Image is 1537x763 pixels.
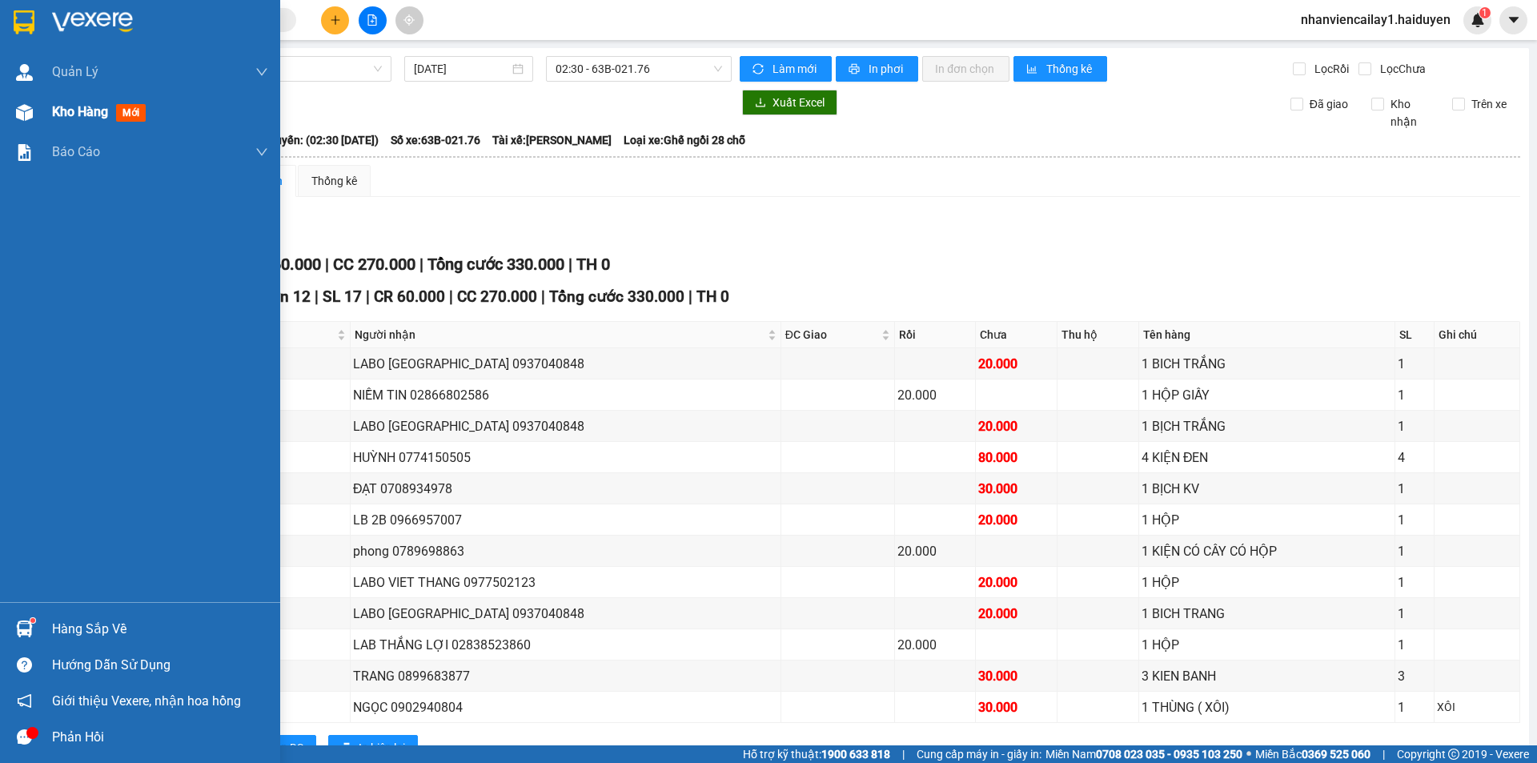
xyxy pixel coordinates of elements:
div: LABO [GEOGRAPHIC_DATA] 0937040848 [353,354,778,374]
div: 30.000 [978,666,1054,686]
span: Kho nhận [1384,95,1440,131]
th: Thu hộ [1057,322,1139,348]
div: LB 2B 0966957007 [353,510,778,530]
img: warehouse-icon [16,64,33,81]
div: Thống kê [311,172,357,190]
span: Xuất Excel [773,94,825,111]
div: 1 BICH TRẮNG [1142,354,1392,374]
div: 1 [1398,572,1431,592]
div: 1 [1398,479,1431,499]
div: 1 [1398,354,1431,374]
span: Kho hàng [52,104,108,119]
span: Báo cáo [52,142,100,162]
div: 20.000 [978,416,1054,436]
span: Người nhận [355,326,764,343]
div: 20.000 [897,385,973,405]
th: Chưa [976,322,1057,348]
div: 20.000 [978,572,1054,592]
span: down [255,66,268,78]
div: 80.000 [978,448,1054,468]
div: Hàng sắp về [52,617,268,641]
div: 20.000 [978,510,1054,530]
span: Tổng cước 330.000 [427,255,564,274]
sup: 1 [1479,7,1491,18]
div: 0943646749 [137,71,299,94]
div: 1 BỊCH TRẮNG [1142,416,1392,436]
button: file-add [359,6,387,34]
div: TRANG 0899683877 [353,666,778,686]
span: | [1382,745,1385,763]
img: logo-vxr [14,10,34,34]
span: | [419,255,423,274]
span: Trên xe [1465,95,1513,113]
div: 1 BỊCH KV [1142,479,1392,499]
strong: 0369 525 060 [1302,748,1370,761]
div: 1 HỘP [1142,572,1392,592]
span: CC 270.000 [333,255,415,274]
span: sync [752,63,766,76]
div: LABO VIET THANG 0977502123 [353,572,778,592]
span: copyright [1448,749,1459,760]
div: LAB THẮNG LỢI 02838523860 [353,635,778,655]
button: printerIn DS [247,735,316,761]
div: 30.000 [978,697,1054,717]
span: | [688,287,692,306]
span: mới [116,104,146,122]
span: Miền Bắc [1255,745,1370,763]
div: HOÀNG [137,52,299,71]
div: LABO [GEOGRAPHIC_DATA] 0937040848 [353,416,778,436]
div: 1 HỘP GIẤY [1142,385,1392,405]
span: | [568,255,572,274]
span: | [325,255,329,274]
button: caret-down [1499,6,1527,34]
div: 3 [1398,666,1431,686]
span: download [755,97,766,110]
span: notification [17,693,32,709]
th: SL [1395,322,1435,348]
div: 20.000 [978,354,1054,374]
span: Tài xế: [PERSON_NAME] [492,131,612,149]
span: Đơn 12 [259,287,311,306]
div: VP Cai Lậy [14,14,126,33]
span: Giới thiệu Vexere, nhận hoa hồng [52,691,241,711]
span: Tổng cước 330.000 [549,287,684,306]
span: Cung cấp máy in - giấy in: [917,745,1041,763]
span: Lọc Chưa [1374,60,1428,78]
div: 1 [1398,697,1431,717]
span: bar-chart [1026,63,1040,76]
span: CR 60.000 [247,255,321,274]
div: 1 [1398,416,1431,436]
th: Ghi chú [1435,322,1520,348]
div: HẠNH [14,33,126,52]
span: | [315,287,319,306]
div: 20.000 [897,541,973,561]
span: 1 [1482,7,1487,18]
span: Loại xe: Ghế ngồi 28 chỗ [624,131,745,149]
sup: 1 [30,618,35,623]
div: HUỲNH 0774150505 [353,448,778,468]
div: Phản hồi [52,725,268,749]
span: Miền Nam [1045,745,1242,763]
span: TH 0 [576,255,610,274]
button: downloadXuất Excel [742,90,837,115]
div: 0777920994 [14,52,126,74]
div: 1 [1398,385,1431,405]
span: In phơi [869,60,905,78]
span: Số xe: 63B-021.76 [391,131,480,149]
span: Hỗ trợ kỹ thuật: [743,745,890,763]
div: 3 KIEN BANH [1142,666,1392,686]
span: 02:30 - 63B-021.76 [556,57,722,81]
span: Thống kê [1046,60,1094,78]
div: ĐẠT 0708934978 [353,479,778,499]
div: 4 [1398,448,1431,468]
button: syncLàm mới [740,56,832,82]
span: MÁY CHÀ NGỌC ẨN [14,74,118,159]
span: file-add [367,14,378,26]
div: 1 BICH TRANG [1142,604,1392,624]
span: In biên lai [359,739,405,757]
strong: 1900 633 818 [821,748,890,761]
input: 15/10/2025 [414,60,509,78]
span: CC 270.000 [457,287,537,306]
span: | [366,287,370,306]
span: Chuyến: (02:30 [DATE]) [262,131,379,149]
